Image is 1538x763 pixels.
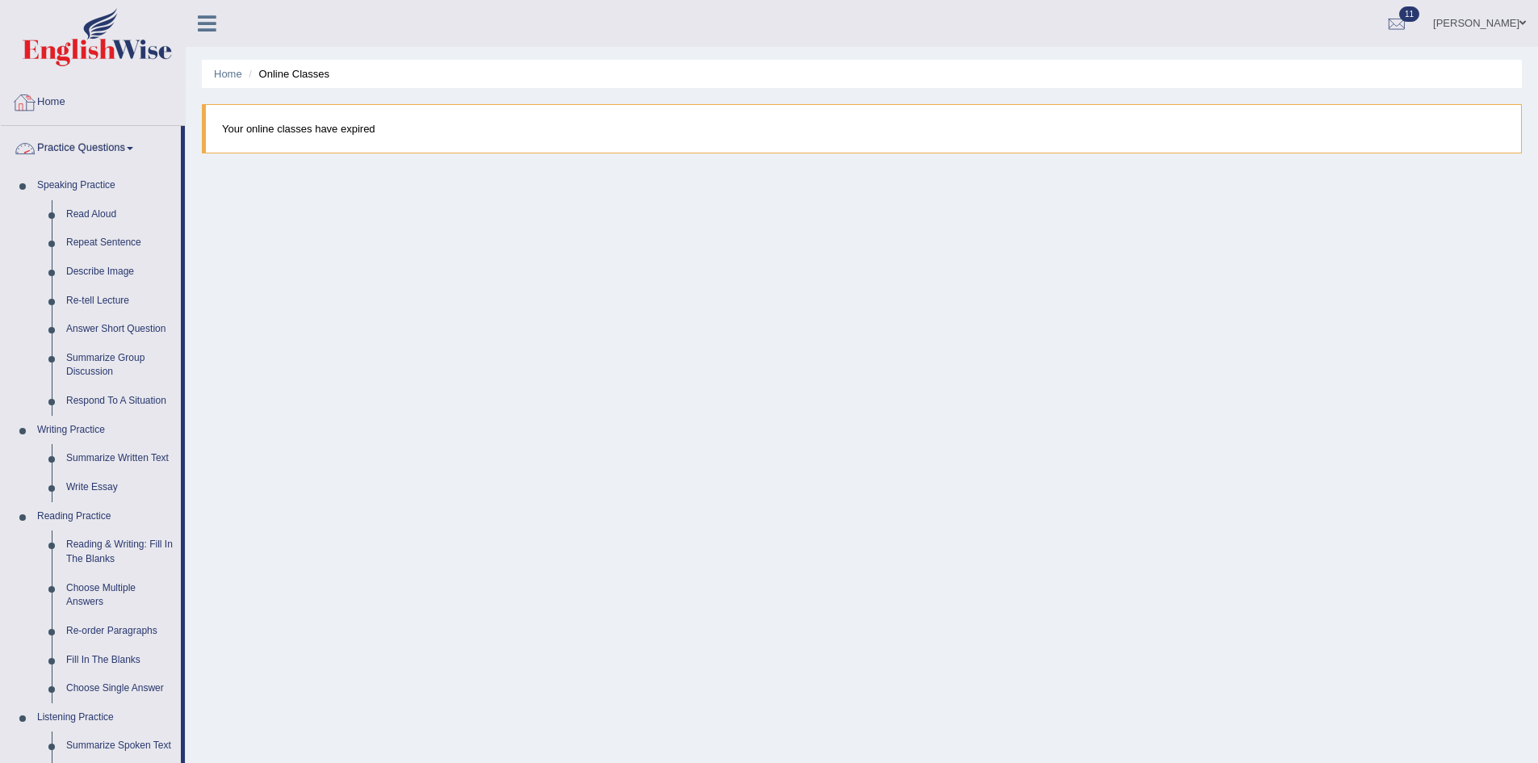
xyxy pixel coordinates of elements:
[59,344,181,387] a: Summarize Group Discussion
[59,387,181,416] a: Respond To A Situation
[214,68,242,80] a: Home
[1399,6,1419,22] span: 11
[202,104,1522,153] blockquote: Your online classes have expired
[59,287,181,316] a: Re-tell Lecture
[59,574,181,617] a: Choose Multiple Answers
[1,126,181,166] a: Practice Questions
[59,732,181,761] a: Summarize Spoken Text
[59,258,181,287] a: Describe Image
[59,200,181,229] a: Read Aloud
[59,646,181,675] a: Fill In The Blanks
[59,228,181,258] a: Repeat Sentence
[59,530,181,573] a: Reading & Writing: Fill In The Blanks
[30,416,181,445] a: Writing Practice
[245,66,329,82] li: Online Classes
[59,674,181,703] a: Choose Single Answer
[59,473,181,502] a: Write Essay
[30,703,181,732] a: Listening Practice
[59,444,181,473] a: Summarize Written Text
[1,80,185,120] a: Home
[30,171,181,200] a: Speaking Practice
[59,617,181,646] a: Re-order Paragraphs
[30,502,181,531] a: Reading Practice
[59,315,181,344] a: Answer Short Question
